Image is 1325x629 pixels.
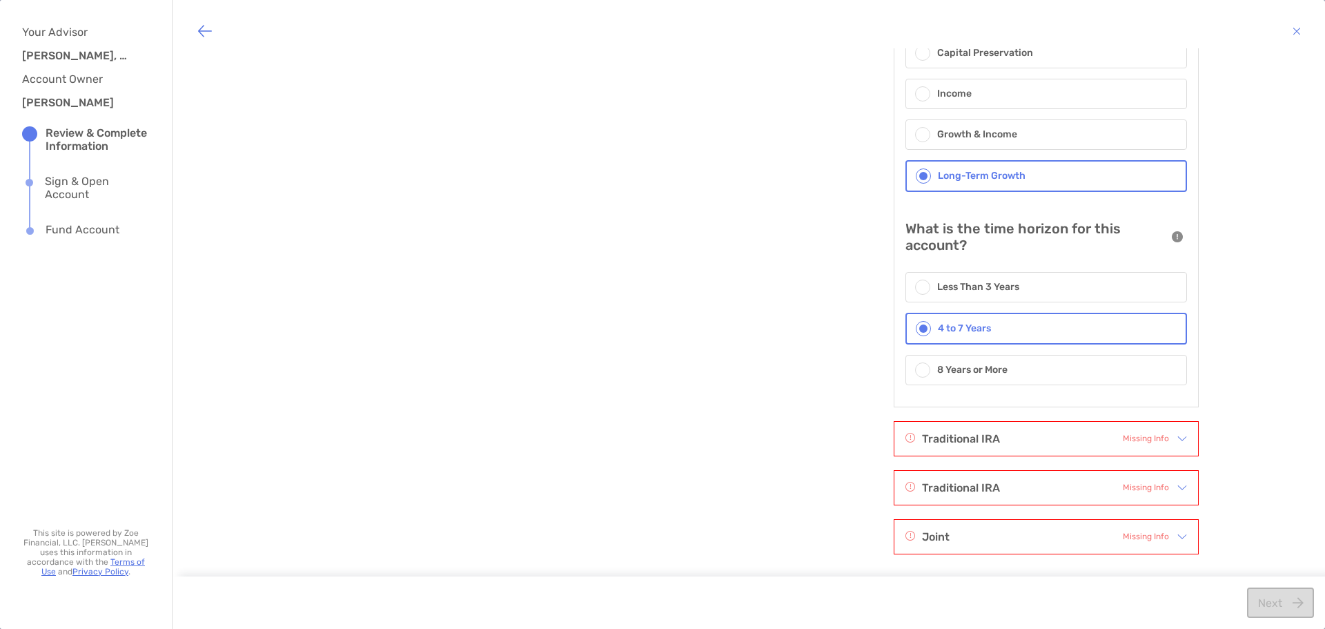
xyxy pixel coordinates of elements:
[22,528,150,577] p: This site is powered by Zoe Financial, LLC. [PERSON_NAME] uses this information in accordance wit...
[1123,481,1169,494] span: Missing Info
[1293,23,1301,39] img: button icon
[938,321,991,336] h6: 4 to 7 Years
[1123,530,1169,543] span: Missing Info
[72,567,128,577] a: Privacy Policy
[1123,432,1169,445] span: Missing Info
[41,557,145,577] a: Terms of Use
[922,528,950,545] p: Joint
[922,430,1000,447] p: Traditional IRA
[937,362,1008,378] h6: 8 Years or More
[922,479,1000,496] p: Traditional IRA
[894,471,1198,505] div: icon arrowTraditional IRAMissing Info
[1177,434,1187,443] img: icon arrow
[22,96,132,109] h3: [PERSON_NAME]
[22,72,139,86] h4: Account Owner
[46,126,150,153] div: Review & Complete Information
[22,26,139,39] h4: Your Advisor
[937,127,1017,142] h6: Growth & Income
[938,168,1025,184] h6: Long-Term Growth
[894,520,1198,554] div: icon arrowJointMissing Info
[22,49,132,62] h3: [PERSON_NAME], CFP®
[894,422,1198,456] div: icon arrowTraditional IRAMissing Info
[46,223,119,238] div: Fund Account
[937,280,1019,295] h6: Less Than 3 Years
[905,220,1165,253] h4: What is the time horizon for this account?
[197,23,213,39] img: button icon
[1177,483,1187,492] img: icon arrow
[45,175,150,201] div: Sign & Open Account
[1177,532,1187,541] img: icon arrow
[937,46,1033,61] h6: Capital Preservation
[937,86,972,101] h6: Income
